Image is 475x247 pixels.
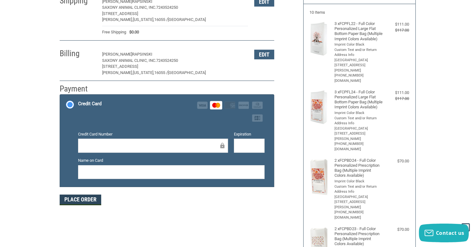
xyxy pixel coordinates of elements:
[334,184,383,220] li: Custom Text and/or Return Address Info [GEOGRAPHIC_DATA] [STREET_ADDRESS][PERSON_NAME] [PHONE_NUM...
[156,5,178,10] span: 7243524250
[133,17,154,22] span: [US_STATE],
[154,17,168,22] span: 16055 /
[384,226,409,233] div: $70.00
[102,17,133,22] span: [PERSON_NAME],
[334,90,383,110] h4: 3 x FCPFL24 - Full Color Personalized Large Flat Bottom Paper Bag (Multiple Imprint Colors Availa...
[384,158,409,164] div: $70.00
[254,50,274,59] button: Edit
[384,90,409,96] div: $111.00
[102,5,156,10] span: Saxony Animal Clinic, Inc.
[334,158,383,178] h4: 2 x FCPBD24 - Full Color Personalized Prescription Bag (Multiple Imprint Colors Available)
[78,99,101,109] div: Credit Card
[234,131,265,137] label: Expiration
[334,47,383,84] li: Custom Text and/or Return Address Info [GEOGRAPHIC_DATA] [STREET_ADDRESS][PERSON_NAME] [PHONE_NUM...
[334,21,383,42] h4: 3 x FCPFL22 - Full Color Personalized Large Flat Bottom Paper Bag (Multiple Imprint Colors Availa...
[102,52,132,57] span: [PERSON_NAME]
[419,224,469,242] button: Contact us
[309,10,409,15] h3: 10 Items
[78,131,228,137] label: Credit Card Number
[384,27,409,33] div: $117.00
[60,48,96,59] h2: Billing
[334,179,383,184] li: Imprint Color Black
[156,58,178,63] span: 7243524250
[334,226,383,247] h4: 2 x FCPBD23 - Full Color Personalized Prescription Bag (Multiple Imprint Colors Available)
[384,21,409,27] div: $111.00
[334,111,383,116] li: Imprint Color Black
[168,17,206,22] span: [GEOGRAPHIC_DATA]
[102,11,138,16] span: [STREET_ADDRESS]
[126,29,139,35] span: $0.00
[154,70,168,75] span: 16055 /
[102,58,156,63] span: Saxony Animal Clinic, Inc.
[168,70,206,75] span: [GEOGRAPHIC_DATA]
[334,42,383,47] li: Imprint Color Black
[78,157,265,164] label: Name on Card
[102,70,133,75] span: [PERSON_NAME],
[334,116,383,152] li: Custom Text and/or Return Address Info [GEOGRAPHIC_DATA] [STREET_ADDRESS][PERSON_NAME] [PHONE_NUM...
[60,195,101,205] button: Place Order
[133,70,154,75] span: [US_STATE],
[102,29,126,35] span: Free Shipping
[102,64,138,69] span: [STREET_ADDRESS]
[132,52,152,57] span: Rapsinski
[60,84,96,94] h2: Payment
[384,96,409,102] div: $117.00
[436,230,464,236] span: Contact us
